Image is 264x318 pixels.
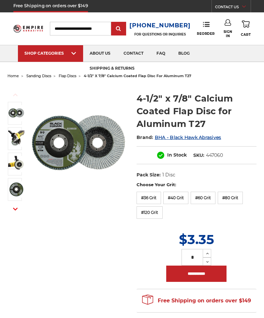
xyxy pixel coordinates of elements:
img: BHA 4-1/2" x 7/8" Aluminum Flap Disc [30,96,127,194]
img: aluminum flap disc with stearate [8,156,24,172]
img: Empire Abrasives [13,23,43,35]
img: angle grinder disc for aluminum [8,131,24,147]
a: contact [117,45,150,62]
a: BHA - Black Hawk Abrasives [155,134,221,140]
a: sanding discs [26,74,51,78]
span: Brand: [137,134,154,140]
div: SHOP CATEGORIES [24,51,77,56]
dd: 447060 [206,152,223,159]
a: home [7,74,19,78]
a: Cart [241,19,251,38]
button: Next [7,202,23,216]
dd: 1 Disc [162,172,175,178]
a: flap discs [59,74,76,78]
img: 4.5 inch flap disc for grinding aluminum [8,181,24,198]
a: faq [150,45,172,62]
input: Submit [112,22,125,35]
button: Previous [7,88,23,102]
a: blog [172,45,196,62]
span: In Stock [167,152,187,158]
dt: Pack Size: [137,172,161,178]
span: Sign In [224,30,232,38]
a: CONTACT US [215,3,251,12]
a: [PHONE_NUMBER] [129,21,190,30]
a: about us [83,45,117,62]
span: Reorder [197,32,215,36]
span: Free Shipping on orders over $149 [142,294,251,307]
label: Choose Your Grit: [137,182,257,188]
h1: 4-1/2" x 7/8" Calcium Coated Flap Disc for Aluminum T27 [137,92,257,130]
dt: SKU: [193,152,204,159]
img: BHA 4-1/2" x 7/8" Aluminum Flap Disc [8,105,24,121]
span: $3.35 [179,231,214,247]
p: FOR QUESTIONS OR INQUIRIES [129,32,190,36]
span: Cart [241,33,251,37]
a: shipping & returns [83,61,141,77]
a: Reorder [197,21,215,35]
